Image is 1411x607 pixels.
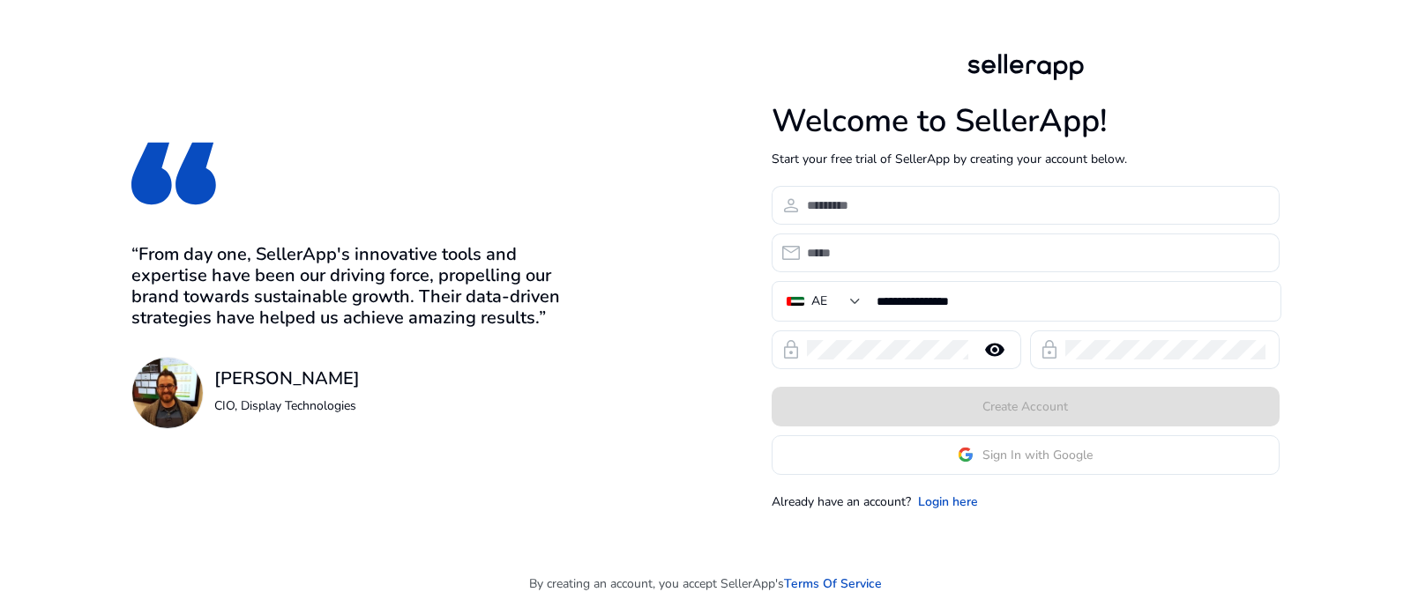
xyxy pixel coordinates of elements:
span: lock [780,339,802,360]
mat-icon: remove_red_eye [974,339,1016,360]
span: email [780,242,802,263]
span: lock [1039,339,1060,360]
h3: “From day one, SellerApp's innovative tools and expertise have been our driving force, propelling... [131,244,583,329]
p: CIO, Display Technologies [214,396,360,415]
h1: Welcome to SellerApp! [772,102,1280,140]
span: person [780,195,802,216]
p: Already have an account? [772,492,911,511]
h3: [PERSON_NAME] [214,368,360,389]
a: Terms Of Service [784,574,882,593]
p: Start your free trial of SellerApp by creating your account below. [772,150,1280,168]
div: AE [811,292,827,311]
a: Login here [918,492,978,511]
